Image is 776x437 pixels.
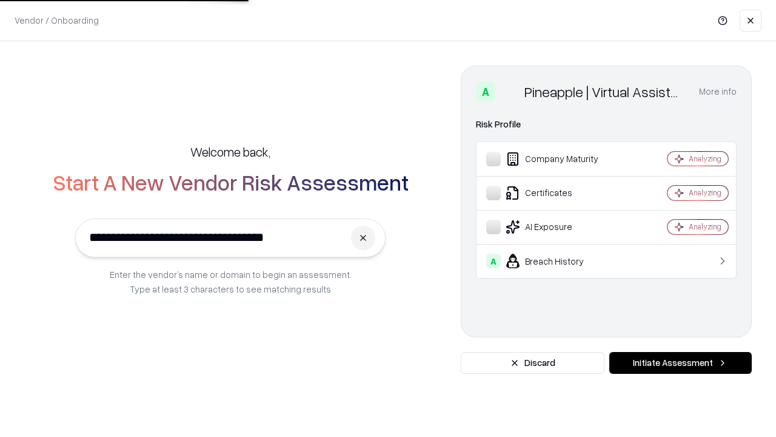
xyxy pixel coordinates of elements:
[689,188,721,198] div: Analyzing
[476,82,495,101] div: A
[500,82,520,101] img: Pineapple | Virtual Assistant Agency
[486,254,501,268] div: A
[699,81,737,103] button: More info
[689,154,721,164] div: Analyzing
[476,117,737,132] div: Risk Profile
[609,352,752,374] button: Initiate Assessment
[486,186,631,200] div: Certificates
[486,220,631,234] div: AI Exposure
[110,267,352,296] p: Enter the vendor’s name or domain to begin an assessment. Type at least 3 characters to see match...
[689,222,721,232] div: Analyzing
[486,254,631,268] div: Breach History
[461,352,604,374] button: Discard
[524,82,684,101] div: Pineapple | Virtual Assistant Agency
[53,170,409,194] h2: Start A New Vendor Risk Assessment
[15,14,99,27] p: Vendor / Onboarding
[190,143,270,160] h5: Welcome back,
[486,152,631,166] div: Company Maturity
